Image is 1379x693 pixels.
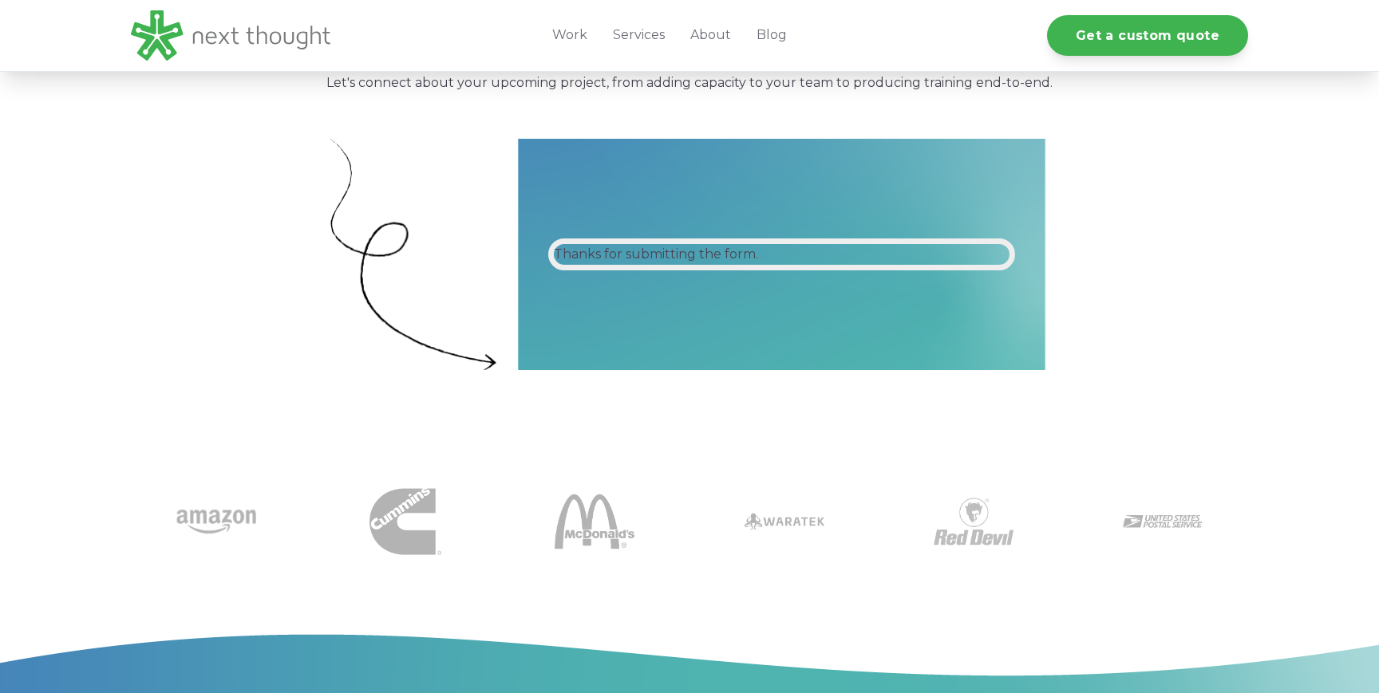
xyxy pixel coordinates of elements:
[131,10,330,61] img: LG - NextThought Logo
[555,482,634,561] img: McDonalds 1
[330,139,496,370] img: Big curly arrow
[1123,482,1203,561] img: USPS
[934,482,1014,561] img: Red Devil
[1047,15,1248,56] a: Get a custom quote
[554,244,1010,265] div: Thanks for submitting the form.
[369,486,441,557] img: Cummins
[745,482,824,561] img: Waratek logo
[131,73,1248,93] p: Let's connect about your upcoming project, from adding capacity to your team to producing trainin...
[176,482,256,561] img: amazon-1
